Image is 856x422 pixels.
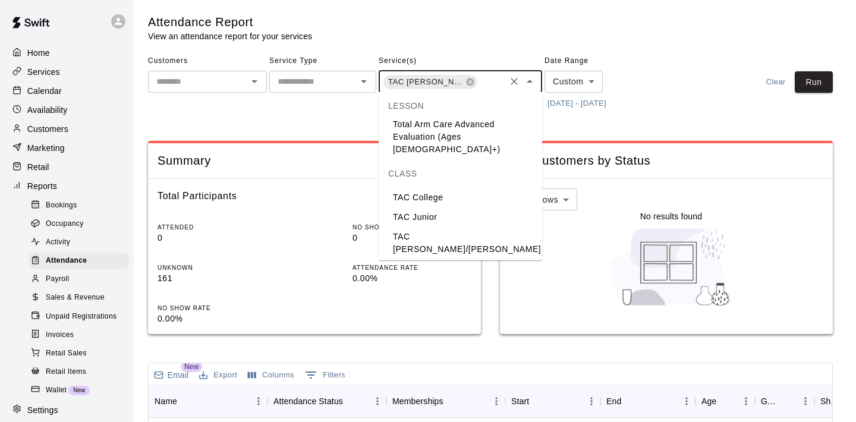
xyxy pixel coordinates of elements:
span: Service Type [269,52,376,71]
button: Open [246,73,263,90]
p: View an attendance report for your services [148,30,312,42]
div: Name [155,385,177,418]
p: Reports [27,180,57,192]
button: Menu [678,392,695,410]
a: Unpaid Registrations [29,307,134,326]
p: NO SHOWED [353,223,471,232]
button: Menu [250,392,267,410]
a: Home [10,44,124,62]
li: TAC Junior [379,207,542,227]
div: Availability [10,101,124,119]
div: Name [149,385,267,418]
button: Menu [583,392,600,410]
div: Start [511,385,529,418]
div: End [606,385,621,418]
span: Wallet [46,385,67,396]
div: Shirt Size [820,385,839,418]
a: Retail Sales [29,344,134,363]
span: Customers [148,52,267,71]
button: Close [521,73,538,90]
div: End [600,385,695,418]
button: Clear [506,73,523,90]
button: [DATE] - [DATE] [545,95,609,113]
div: Occupancy [29,216,129,232]
span: Summary [158,153,471,169]
p: Customers [27,123,68,135]
button: Sort [529,393,546,410]
div: Retail Sales [29,345,129,362]
button: Show filters [302,366,348,385]
button: Sort [716,393,733,410]
div: TAC [PERSON_NAME]/[PERSON_NAME] [383,75,477,89]
a: Customers [10,120,124,138]
a: Payroll [29,270,134,289]
a: Settings [10,401,124,419]
div: Activity [29,234,129,251]
h5: Attendance Report [148,14,312,30]
div: Marketing [10,139,124,157]
a: Reports [10,177,124,195]
button: Menu [797,392,814,410]
p: 0.00% [158,313,276,325]
button: Clear [757,71,795,93]
p: ATTENDANCE RATE [353,263,471,272]
div: Age [701,385,716,418]
div: Memberships [386,385,505,418]
div: Memberships [392,385,443,418]
div: CLASS [379,159,542,188]
button: Sort [443,393,460,410]
a: Retail [10,158,124,176]
span: Retail Items [46,366,86,378]
p: 0 [158,232,276,244]
p: Retail [27,161,49,173]
a: Calendar [10,82,124,100]
p: 161 [158,272,276,285]
div: LESSON [379,92,542,120]
p: NO SHOW RATE [158,304,276,313]
span: TAC [PERSON_NAME]/[PERSON_NAME] [383,76,468,88]
span: Service(s) [379,52,542,71]
button: Menu [487,392,505,410]
span: Activity [46,237,70,248]
span: Bookings [46,200,77,212]
button: Sort [621,393,638,410]
div: Retail Items [29,364,129,380]
p: Settings [27,404,58,416]
a: Occupancy [29,215,134,233]
div: Unpaid Registrations [29,308,129,325]
div: Attendance Status [267,385,386,418]
div: Sales & Revenue [29,289,129,306]
a: Services [10,63,124,81]
p: UNKNOWN [158,263,276,272]
button: Export [196,366,240,385]
p: 0.00% [353,272,471,285]
div: Gender [761,385,780,418]
span: Attendance [46,255,87,267]
a: Attendance [29,252,134,270]
p: Calendar [27,85,62,97]
p: 0 [353,232,471,244]
span: Occupancy [46,218,84,230]
a: Invoices [29,326,134,344]
span: New [68,387,90,393]
div: Attendance Status [273,385,343,418]
span: Date Range [545,52,649,71]
a: WalletNew [29,381,134,399]
p: Email [168,369,189,381]
div: WalletNew [29,382,129,399]
span: Sales & Revenue [46,292,105,304]
div: Attendance [29,253,129,269]
p: Availability [27,104,68,116]
a: Sales & Revenue [29,289,134,307]
button: Email [151,367,191,383]
button: Sort [177,393,194,410]
div: Gender [755,385,814,418]
li: Total Arm Care Advanced Evaluation (Ages [DEMOGRAPHIC_DATA]+) [379,115,542,159]
button: Run [795,71,833,93]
